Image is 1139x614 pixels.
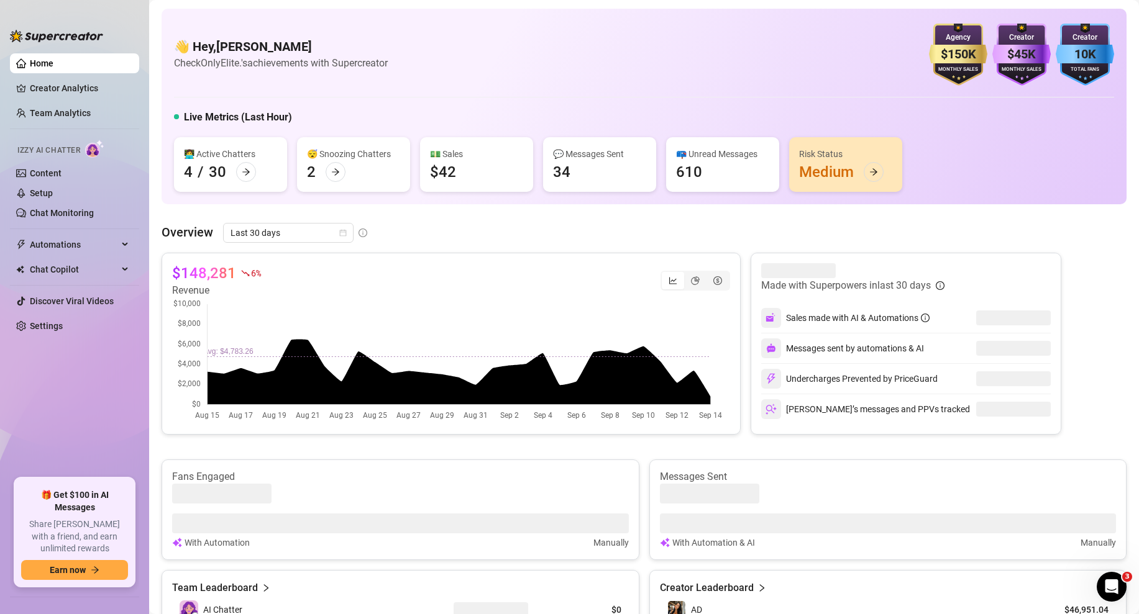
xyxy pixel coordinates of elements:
[1081,536,1116,549] article: Manually
[799,147,892,161] div: Risk Status
[672,536,755,549] article: With Automation & AI
[593,536,629,549] article: Manually
[91,566,99,574] span: arrow-right
[660,580,754,595] article: Creator Leaderboard
[766,312,777,323] img: svg%3e
[553,162,570,182] div: 34
[761,399,970,419] div: [PERSON_NAME]’s messages and PPVs tracked
[786,311,930,325] div: Sales made with AI & Automations
[30,235,118,255] span: Automations
[307,162,316,182] div: 2
[174,38,388,55] h4: 👋 Hey, [PERSON_NAME]
[184,162,193,182] div: 4
[359,228,367,237] span: info-circle
[661,271,730,291] div: segmented control
[761,369,938,389] div: Undercharges Prevented by PriceGuard
[17,145,80,156] span: Izzy AI Chatter
[992,45,1051,64] div: $45K
[172,283,260,298] article: Revenue
[992,66,1051,74] div: Monthly Sales
[660,536,670,549] img: svg%3e
[30,208,94,218] a: Chat Monitoring
[921,314,930,322] span: info-circle
[761,338,924,358] div: Messages sent by automations & AI
[172,580,258,595] article: Team Leaderboard
[262,580,270,595] span: right
[430,162,456,182] div: $42
[1056,24,1114,86] img: blue-badge-DgoSNQY1.svg
[30,58,53,68] a: Home
[1056,66,1114,74] div: Total Fans
[757,580,766,595] span: right
[30,78,129,98] a: Creator Analytics
[691,276,700,285] span: pie-chart
[339,229,347,237] span: calendar
[21,560,128,580] button: Earn nowarrow-right
[85,140,104,158] img: AI Chatter
[172,263,236,283] article: $148,281
[16,265,24,274] img: Chat Copilot
[1097,572,1127,602] iframe: Intercom live chat
[929,45,987,64] div: $150K
[331,168,340,176] span: arrow-right
[669,276,677,285] span: line-chart
[761,278,931,293] article: Made with Superpowers in last 30 days
[162,223,213,242] article: Overview
[992,24,1051,86] img: purple-badge-B9DA21FR.svg
[430,147,523,161] div: 💵 Sales
[766,404,777,415] img: svg%3e
[174,55,388,71] article: Check OnlyElite.'s achievements with Supercreator
[30,260,118,279] span: Chat Copilot
[30,321,63,331] a: Settings
[929,32,987,43] div: Agency
[185,536,250,549] article: With Automation
[184,147,277,161] div: 👩‍💻 Active Chatters
[172,536,182,549] img: svg%3e
[1056,45,1114,64] div: 10K
[676,147,769,161] div: 📪 Unread Messages
[16,240,26,250] span: thunderbolt
[242,168,250,176] span: arrow-right
[307,147,400,161] div: 😴 Snoozing Chatters
[30,296,114,306] a: Discover Viral Videos
[713,276,722,285] span: dollar-circle
[1056,32,1114,43] div: Creator
[766,373,777,384] img: svg%3e
[10,30,103,42] img: logo-BBDzfeDw.svg
[992,32,1051,43] div: Creator
[50,565,86,575] span: Earn now
[869,168,878,176] span: arrow-right
[30,108,91,118] a: Team Analytics
[929,24,987,86] img: gold-badge-CigiZidd.svg
[30,168,62,178] a: Content
[929,66,987,74] div: Monthly Sales
[553,147,646,161] div: 💬 Messages Sent
[1122,572,1132,582] span: 3
[21,518,128,555] span: Share [PERSON_NAME] with a friend, and earn unlimited rewards
[21,489,128,513] span: 🎁 Get $100 in AI Messages
[231,223,346,242] span: Last 30 days
[676,162,702,182] div: 610
[766,343,776,353] img: svg%3e
[241,269,250,278] span: fall
[30,188,53,198] a: Setup
[936,281,945,290] span: info-circle
[184,110,292,125] h5: Live Metrics (Last Hour)
[209,162,226,182] div: 30
[660,470,1117,484] article: Messages Sent
[251,267,260,279] span: 6 %
[172,470,629,484] article: Fans Engaged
